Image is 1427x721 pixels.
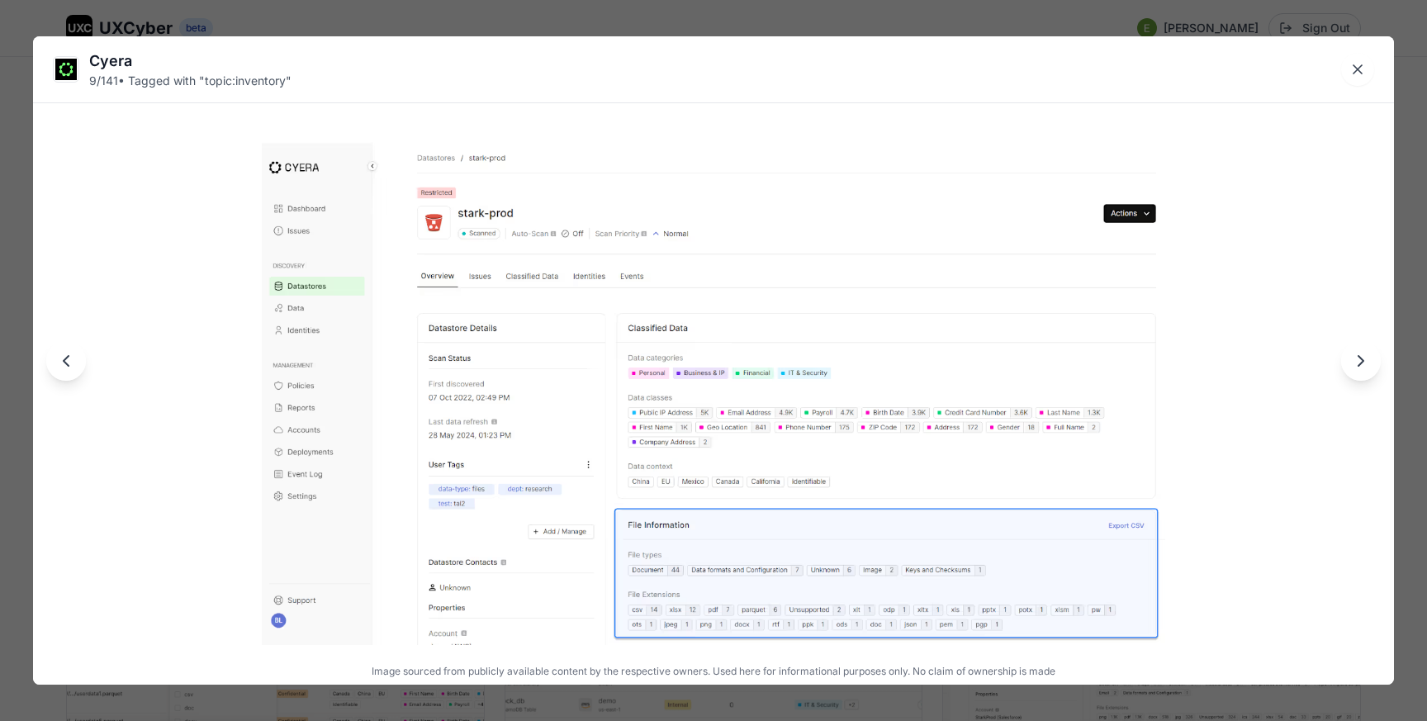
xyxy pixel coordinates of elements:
button: Close lightbox [1341,53,1374,86]
p: Image sourced from publicly available content by the respective owners. Used here for information... [40,665,1387,678]
button: Previous image [46,341,86,381]
div: Cyera [89,50,292,73]
img: Cyera image 9 [262,142,1165,646]
img: Cyera logo [54,57,78,82]
button: Next image [1341,341,1381,381]
div: 9 / 141 • Tagged with " topic:inventory " [89,73,292,89]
